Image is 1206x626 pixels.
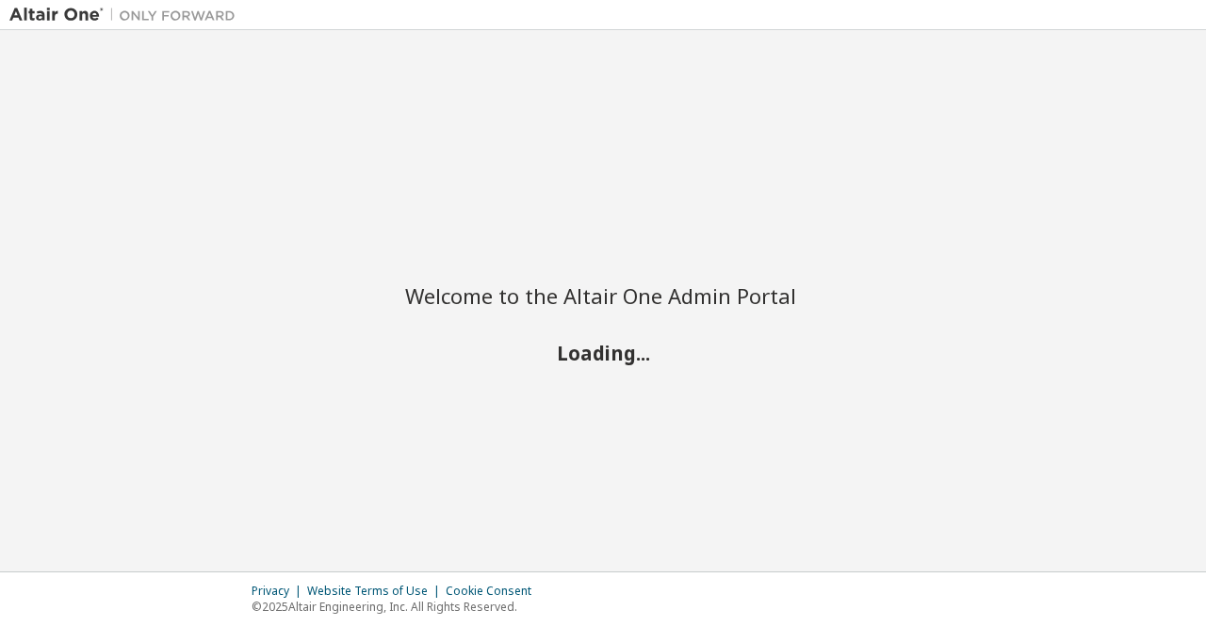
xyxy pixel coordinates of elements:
div: Website Terms of Use [307,584,446,599]
img: Altair One [9,6,245,24]
div: Privacy [252,584,307,599]
p: © 2025 Altair Engineering, Inc. All Rights Reserved. [252,599,543,615]
h2: Welcome to the Altair One Admin Portal [405,282,801,309]
div: Cookie Consent [446,584,543,599]
h2: Loading... [405,340,801,364]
